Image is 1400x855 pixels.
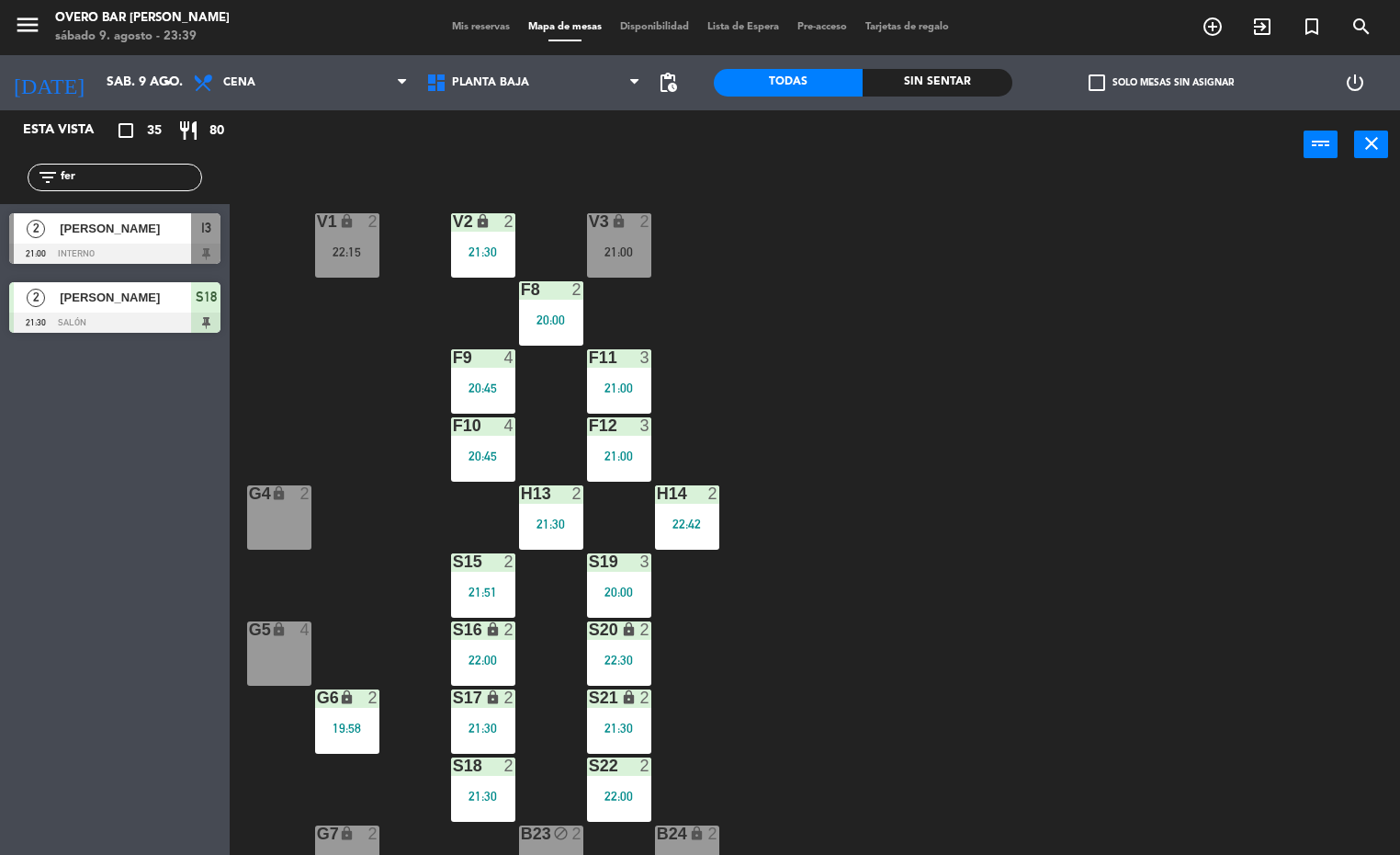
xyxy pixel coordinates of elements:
[37,166,59,188] i: filter_list
[639,621,650,638] div: 2
[655,518,719,530] div: 22:42
[475,213,491,229] i: lock
[249,485,250,502] div: G4
[196,286,217,308] span: S18
[503,417,514,434] div: 4
[621,621,637,637] i: lock
[453,553,454,570] div: S15
[315,722,379,735] div: 19:58
[589,213,590,230] div: V3
[657,485,658,502] div: H14
[451,245,515,258] div: 21:30
[639,213,650,230] div: 2
[788,22,856,32] span: Pre-acceso
[147,120,162,142] span: 35
[503,349,514,366] div: 4
[453,213,454,230] div: V2
[60,219,191,238] span: [PERSON_NAME]
[587,245,651,258] div: 21:00
[863,69,1011,97] div: Sin sentar
[453,621,454,638] div: S16
[587,722,651,735] div: 21:30
[9,120,132,142] div: Esta vista
[317,213,318,230] div: V1
[157,72,179,94] i: arrow_drop_down
[521,485,522,502] div: H13
[271,485,287,501] i: lock
[657,826,658,842] div: B24
[1301,16,1323,38] i: turned_in_not
[589,621,590,638] div: S20
[553,826,569,841] i: block
[55,28,230,46] div: sábado 9. agosto - 23:39
[587,382,651,394] div: 21:00
[452,76,529,89] span: Planta Baja
[317,690,318,706] div: G6
[27,220,45,238] span: 2
[714,69,863,97] div: Todas
[485,621,501,637] i: lock
[299,485,310,502] div: 2
[223,76,255,89] span: Cena
[451,722,515,735] div: 21:30
[14,11,41,45] button: menu
[707,826,718,842] div: 2
[249,621,250,638] div: G5
[856,22,958,32] span: Tarjetas de regalo
[519,518,583,530] div: 21:30
[589,758,590,774] div: S22
[451,382,515,394] div: 20:45
[451,450,515,462] div: 20:45
[503,690,514,706] div: 2
[485,690,501,705] i: lock
[271,621,287,637] i: lock
[443,22,519,32] span: Mis reservas
[621,690,637,705] i: lock
[14,11,41,39] i: menu
[201,217,211,239] span: I3
[453,758,454,774] div: S18
[1202,16,1224,38] i: add_circle_outline
[367,690,378,706] div: 2
[503,213,514,230] div: 2
[521,826,522,842] div: B23
[589,690,590,706] div: S21
[587,790,651,803] div: 22:00
[503,758,514,774] div: 2
[1350,16,1372,38] i: search
[689,826,705,841] i: lock
[451,790,515,803] div: 21:30
[339,690,355,705] i: lock
[1089,74,1234,91] label: Solo mesas sin asignar
[1089,74,1105,91] span: check_box_outline_blank
[503,553,514,570] div: 2
[589,553,590,570] div: S19
[59,167,201,188] input: Filtrar por nombre...
[571,485,582,502] div: 2
[367,213,378,230] div: 2
[339,826,355,841] i: lock
[639,417,650,434] div: 3
[55,9,230,28] div: Overo Bar [PERSON_NAME]
[1304,131,1338,158] button: power_input
[1310,132,1332,154] i: power_input
[639,349,650,366] div: 3
[587,586,651,598] div: 20:00
[451,654,515,667] div: 22:00
[339,213,355,229] i: lock
[451,586,515,598] div: 21:51
[587,450,651,462] div: 21:00
[299,621,310,638] div: 4
[611,213,627,229] i: lock
[571,826,582,842] div: 2
[639,758,650,774] div: 2
[519,22,611,32] span: Mapa de mesas
[589,417,590,434] div: F12
[367,826,378,842] div: 2
[453,349,454,366] div: F9
[571,281,582,298] div: 2
[698,22,788,32] span: Lista de Espera
[1344,72,1366,94] i: power_settings_new
[317,826,318,842] div: G7
[453,690,454,706] div: S17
